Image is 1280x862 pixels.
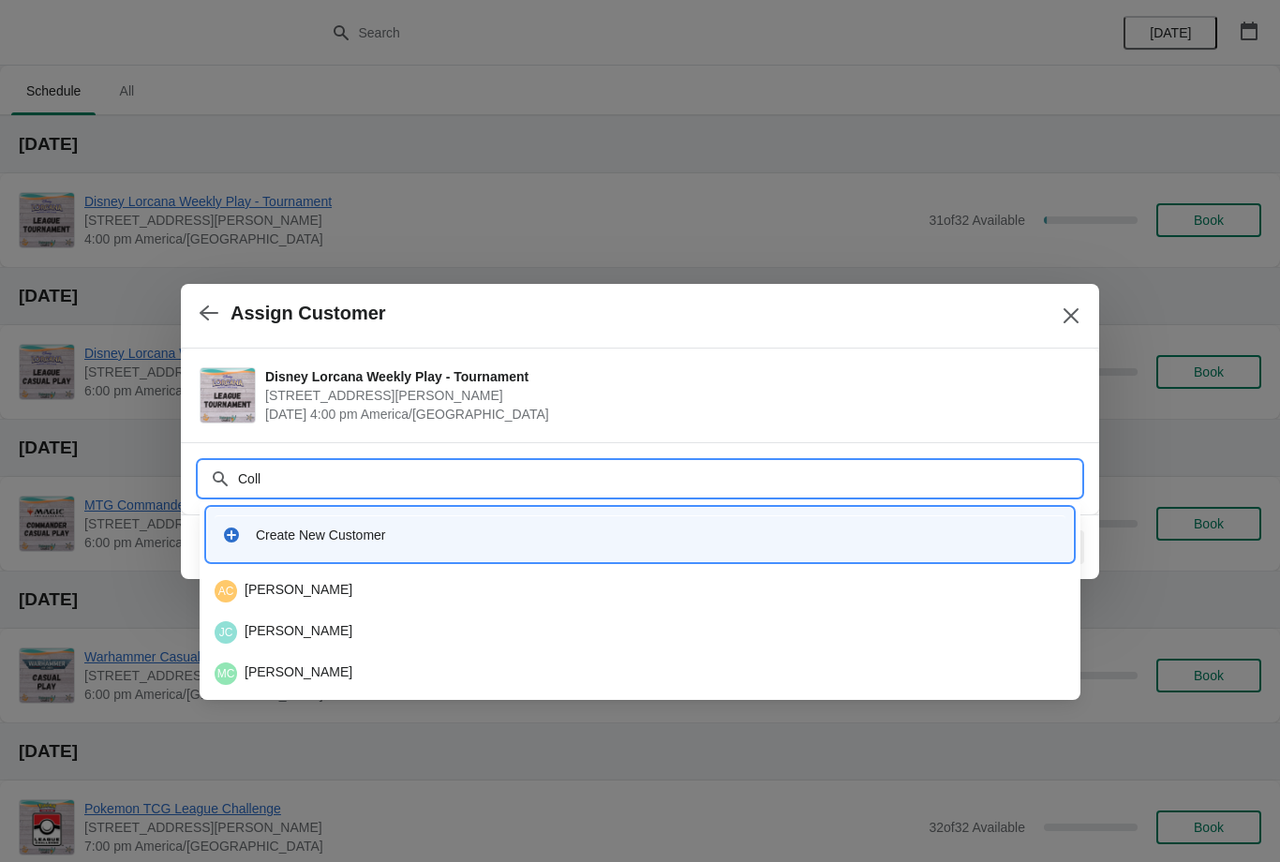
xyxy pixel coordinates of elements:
[201,368,255,423] img: Disney Lorcana Weekly Play - Tournament | 2040 Louetta Rd Ste I Spring, TX 77388 | October 12 | 4...
[200,610,1080,651] li: Jerry Collom
[200,651,1080,692] li: Mark Collins
[218,585,234,598] text: AC
[219,626,233,639] text: JC
[215,621,237,644] span: Jerry Collom
[237,462,1080,496] input: Search customer name or email
[215,580,237,602] span: Austin Collier
[265,386,1071,405] span: [STREET_ADDRESS][PERSON_NAME]
[265,405,1071,424] span: [DATE] 4:00 pm America/[GEOGRAPHIC_DATA]
[231,303,386,324] h2: Assign Customer
[215,662,237,685] span: Mark Collins
[256,526,1058,544] div: Create New Customer
[215,662,1065,685] div: [PERSON_NAME]
[1054,299,1088,333] button: Close
[200,572,1080,610] li: Austin Collier
[265,367,1071,386] span: Disney Lorcana Weekly Play - Tournament
[215,621,1065,644] div: [PERSON_NAME]
[215,580,1065,602] div: [PERSON_NAME]
[217,667,235,680] text: MC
